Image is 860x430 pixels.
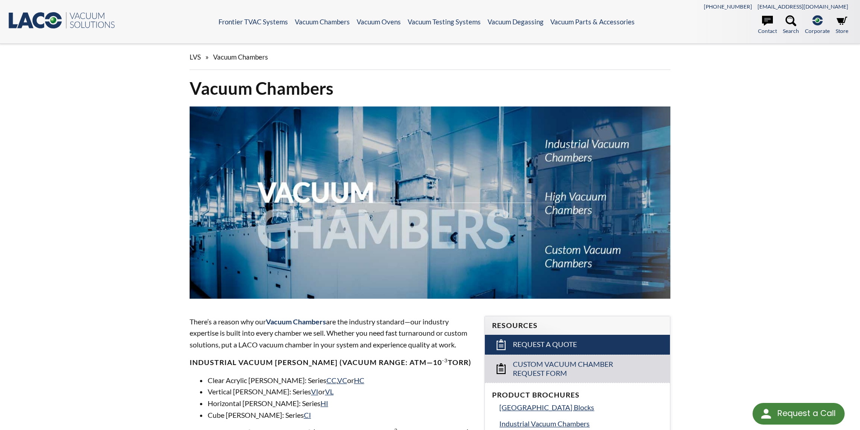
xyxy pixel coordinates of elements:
li: Vertical [PERSON_NAME]: Series or [208,386,474,398]
a: Custom Vacuum Chamber Request Form [485,355,670,383]
img: round button [759,407,773,421]
li: Cube [PERSON_NAME]: Series [208,409,474,421]
span: Vacuum Chambers [266,317,326,326]
a: Vacuum Chambers [295,18,350,26]
span: Request a Quote [513,340,577,349]
a: VC [337,376,347,384]
a: Industrial Vacuum Chambers [499,418,663,430]
a: [GEOGRAPHIC_DATA] Blocks [499,402,663,413]
a: Vacuum Degassing [488,18,544,26]
span: Corporate [805,27,830,35]
span: [GEOGRAPHIC_DATA] Blocks [499,403,594,412]
h1: Vacuum Chambers [190,77,671,99]
h4: Industrial Vacuum [PERSON_NAME] (vacuum range: atm—10 Torr) [190,358,474,367]
a: Store [836,15,848,35]
span: Vacuum Chambers [213,53,268,61]
span: Custom Vacuum Chamber Request Form [513,360,643,379]
a: VL [325,387,334,396]
a: Vacuum Ovens [357,18,401,26]
a: CC [326,376,336,384]
h4: Product Brochures [492,390,663,400]
a: HI [321,399,328,407]
a: [EMAIL_ADDRESS][DOMAIN_NAME] [758,3,848,10]
span: LVS [190,53,201,61]
p: There’s a reason why our are the industry standard—our industry expertise is built into every cha... [190,316,474,351]
a: Request a Quote [485,335,670,355]
a: Contact [758,15,777,35]
li: Horizontal [PERSON_NAME]: Series [208,398,474,409]
span: Industrial Vacuum Chambers [499,419,590,428]
a: Vacuum Parts & Accessories [550,18,635,26]
h4: Resources [492,321,663,330]
div: Request a Call [753,403,845,425]
a: [PHONE_NUMBER] [704,3,752,10]
li: Clear Acrylic [PERSON_NAME]: Series , or [208,375,474,386]
img: Vacuum Chambers [190,106,671,299]
a: Frontier TVAC Systems [218,18,288,26]
div: Request a Call [777,403,836,424]
sup: -3 [442,357,448,364]
div: » [190,44,671,70]
a: Vacuum Testing Systems [408,18,481,26]
a: HC [354,376,364,384]
a: VI [311,387,318,396]
a: Search [783,15,799,35]
a: CI [304,411,311,419]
